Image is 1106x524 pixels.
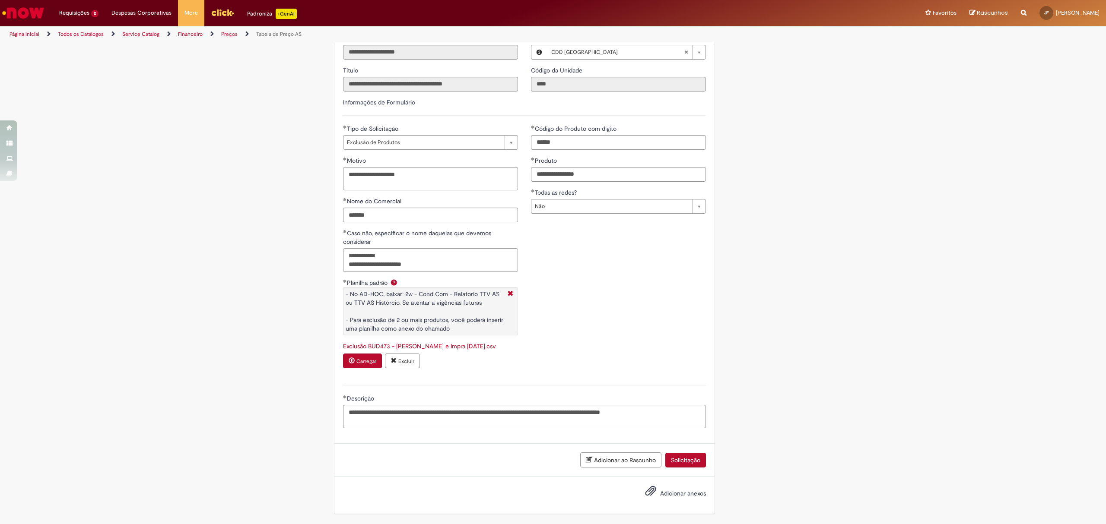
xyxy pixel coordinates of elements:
input: Código do Produto com digito [531,135,706,150]
span: Despesas Corporativas [111,9,172,17]
span: Todas as redes? [535,189,578,196]
span: Não [535,199,688,213]
button: Excluir anexo Exclusão BUD473 - Imec Atacado e Impra 26.09.25.csv [385,354,420,368]
span: Obrigatório Preenchido [343,230,347,233]
span: Obrigatório Preenchido [531,157,535,161]
span: Somente leitura - Email [343,35,359,42]
span: [PERSON_NAME] [1056,9,1100,16]
span: Motivo [347,157,368,164]
img: click_logo_yellow_360x200.png [211,6,234,19]
textarea: Descrição [343,405,706,429]
p: +GenAi [276,9,297,19]
abbr: Limpar campo Local [680,45,693,59]
button: Solicitação [665,453,706,467]
span: Obrigatório Preenchido [343,395,347,398]
span: Rascunhos [977,9,1008,17]
span: Obrigatório Preenchido [531,125,535,129]
span: 2 [91,10,99,17]
a: Service Catalog [122,31,159,38]
span: Obrigatório Preenchido [343,279,347,283]
span: Obrigatório Preenchido [343,157,347,161]
textarea: Caso não, especificar o nome daquelas que devemos considerar [343,248,518,272]
span: Somente leitura - Título [343,66,360,74]
a: Todos os Catálogos [58,31,104,38]
a: Tabela de Preço AS [256,31,302,38]
label: Somente leitura - Título [343,66,360,75]
span: Favoritos [933,9,957,17]
span: Obrigatório Preenchido [343,125,347,129]
span: Planilha padrão [347,279,389,287]
button: Local, Visualizar este registro CDD Curitiba [531,45,547,59]
span: Produto [535,157,559,164]
small: Carregar [356,358,376,365]
span: More [184,9,198,17]
button: Adicionar ao Rascunho [580,452,661,467]
input: Título [343,77,518,92]
input: Email [343,45,518,60]
ul: Trilhas de página [6,26,731,42]
span: Código do Produto com digito [535,125,618,133]
a: CDD [GEOGRAPHIC_DATA]Limpar campo Local [547,45,706,59]
span: Obrigatório Preenchido [531,189,535,193]
input: Produto [531,167,706,182]
span: Caso não, especificar o nome daquelas que devemos considerar [343,229,491,246]
input: Código da Unidade [531,77,706,92]
a: Financeiro [178,31,203,38]
span: - No AD-HOC, baixar: 2w - Cond Com - Relatorio TTV AS ou TTV AS Histórcio. Se atentar a vigências... [346,290,503,332]
a: Página inicial [10,31,39,38]
label: Informações de Formulário [343,98,415,106]
span: JF [1044,10,1049,16]
span: Local [531,35,547,42]
a: Rascunhos [969,9,1008,17]
textarea: Motivo [343,167,518,191]
span: Requisições [59,9,89,17]
span: Somente leitura - Código da Unidade [531,66,584,74]
span: Adicionar anexos [660,489,706,497]
label: Somente leitura - Código da Unidade [531,66,584,75]
span: Ajuda para Planilha padrão [389,279,399,286]
img: ServiceNow [1,4,45,22]
span: Nome do Comercial [347,197,403,205]
span: Obrigatório Preenchido [343,198,347,201]
input: Nome do Comercial [343,208,518,222]
i: Fechar More information Por question_anexo_obrigatorio_exclusao_produto [505,290,515,299]
div: Padroniza [247,9,297,19]
span: Descrição [347,395,376,402]
button: Adicionar anexos [643,483,658,503]
span: Exclusão de Produtos [347,136,500,149]
small: Excluir [398,358,414,365]
button: Carregar anexo de Planilha padrão Required [343,354,382,368]
a: Download de Exclusão BUD473 - Imec Atacado e Impra 26.09.25.csv [343,342,496,350]
span: CDD [GEOGRAPHIC_DATA] [551,45,684,59]
span: Tipo de Solicitação [347,125,400,133]
a: Preços [221,31,238,38]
